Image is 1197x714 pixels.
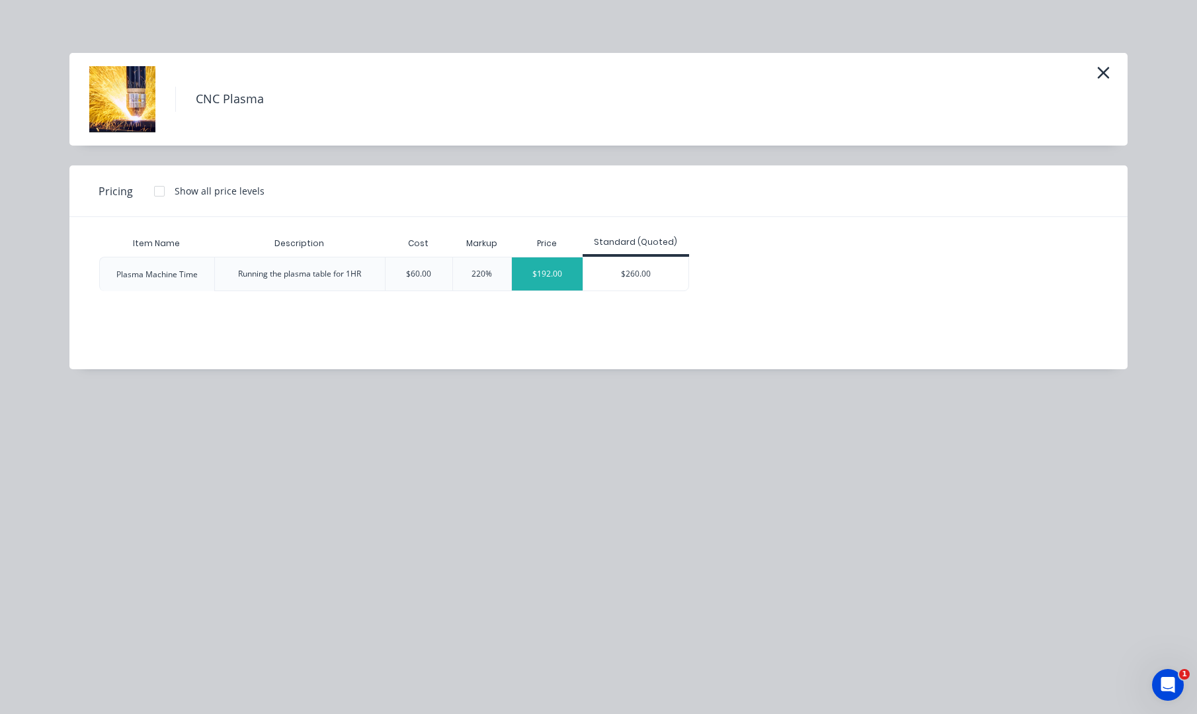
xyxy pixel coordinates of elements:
[116,269,198,281] div: Plasma Machine Time
[511,230,583,257] div: Price
[89,66,155,132] img: CNC Plasma
[406,268,431,280] div: $60.00
[452,230,511,257] div: Markup
[175,184,265,198] div: Show all price levels
[1179,669,1190,680] span: 1
[99,183,133,199] span: Pricing
[512,257,583,290] div: $192.00
[238,268,361,280] div: Running the plasma table for 1HR
[472,268,492,280] div: 220%
[264,227,335,260] div: Description
[175,87,284,112] h4: CNC Plasma
[385,230,452,257] div: Cost
[1152,669,1184,701] iframe: Intercom live chat
[583,257,688,290] div: $260.00
[122,227,190,260] div: Item Name
[583,236,689,248] div: Standard (Quoted)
